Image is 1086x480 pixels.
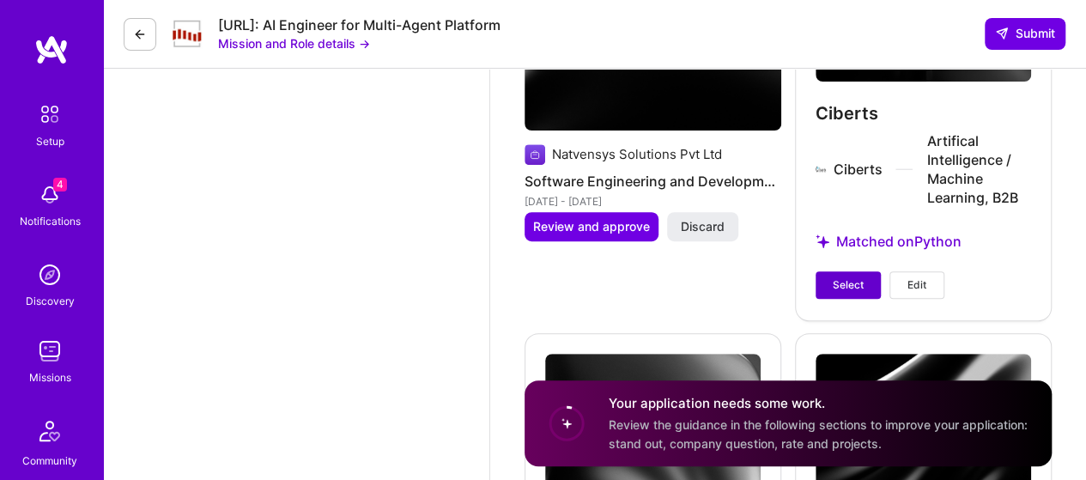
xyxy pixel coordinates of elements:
[525,170,781,192] h4: Software Engineering and Development
[218,34,370,52] button: Mission and Role details →
[889,271,944,299] button: Edit
[26,292,75,310] div: Discovery
[33,258,67,292] img: discovery
[170,19,204,49] img: Company Logo
[609,418,1028,451] span: Review the guidance in the following sections to improve your application: stand out, company que...
[609,395,1031,413] h4: Your application needs some work.
[32,96,68,132] img: setup
[995,27,1009,40] i: icon SendLight
[681,218,725,235] span: Discard
[552,145,722,163] div: Natvensys Solutions Pvt Ltd
[816,271,881,299] button: Select
[907,277,926,293] span: Edit
[33,334,67,368] img: teamwork
[533,218,650,235] span: Review and approve
[22,452,77,470] div: Community
[33,178,67,212] img: bell
[218,16,501,34] div: [URL]: AI Engineer for Multi-Agent Platform
[53,178,67,191] span: 4
[36,132,64,150] div: Setup
[525,192,781,210] div: [DATE] - [DATE]
[133,27,147,41] i: icon LeftArrowDark
[833,277,864,293] span: Select
[34,34,69,65] img: logo
[985,18,1065,49] button: Submit
[525,144,545,165] img: Company logo
[29,368,71,386] div: Missions
[525,212,658,241] button: Review and approve
[20,212,81,230] div: Notifications
[667,212,738,241] button: Discard
[995,25,1055,42] span: Submit
[29,410,70,452] img: Community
